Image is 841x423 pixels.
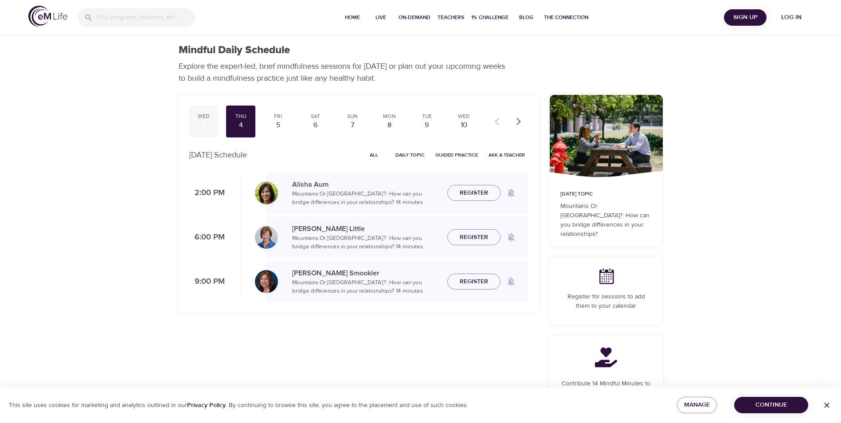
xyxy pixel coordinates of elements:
[193,113,215,120] div: Wed
[230,120,252,130] div: 4
[189,276,225,288] p: 9:00 PM
[267,113,289,120] div: Fri
[560,292,652,311] p: Register for sessions to add them to your calendar
[292,223,440,234] p: [PERSON_NAME] Little
[728,12,763,23] span: Sign Up
[230,113,252,120] div: Thu
[292,179,440,190] p: Alisha Aum
[447,229,501,246] button: Register
[189,149,247,161] p: [DATE] Schedule
[379,113,401,120] div: Mon
[471,13,509,22] span: 1% Challenge
[189,231,225,243] p: 6:00 PM
[544,13,588,22] span: The Connection
[684,399,710,411] span: Manage
[379,120,401,130] div: 8
[734,397,808,413] button: Continue
[416,120,438,130] div: 9
[292,190,440,207] p: Mountains Or [GEOGRAPHIC_DATA]?: How can you bridge differences in your relationships? · 14 minutes
[304,120,326,130] div: 6
[447,274,501,290] button: Register
[438,13,464,22] span: Teachers
[392,148,428,162] button: Daily Topic
[501,227,522,248] span: Remind me when a class goes live every Wednesday at 6:00 PM
[370,13,391,22] span: Live
[399,13,430,22] span: On-Demand
[677,397,717,413] button: Manage
[460,188,488,199] span: Register
[395,151,425,159] span: Daily Topic
[435,151,478,159] span: Guided Practice
[560,202,652,239] p: Mountains Or [GEOGRAPHIC_DATA]?: How can you bridge differences in your relationships?
[341,113,364,120] div: Sun
[255,270,278,293] img: Elaine_Smookler-min.jpg
[416,113,438,120] div: Tue
[489,151,525,159] span: Ask a Teacher
[770,9,813,26] button: Log in
[189,187,225,199] p: 2:00 PM
[516,13,537,22] span: Blog
[304,113,326,120] div: Sat
[97,8,195,27] input: Find programs, teachers, etc...
[341,120,364,130] div: 7
[179,60,511,84] p: Explore the expert-led, brief mindfulness sessions for [DATE] or plan out your upcoming weeks to ...
[292,268,440,278] p: [PERSON_NAME] Smookler
[255,181,278,204] img: Alisha%20Aum%208-9-21.jpg
[724,9,767,26] button: Sign Up
[741,399,801,411] span: Continue
[342,13,363,22] span: Home
[501,271,522,292] span: Remind me when a class goes live every Wednesday at 9:00 PM
[193,120,215,130] div: 3
[560,190,652,198] p: [DATE] Topic
[460,276,488,287] span: Register
[364,151,385,159] span: All
[255,226,278,249] img: Kerry_Little_Headshot_min.jpg
[292,278,440,296] p: Mountains Or [GEOGRAPHIC_DATA]?: How can you bridge differences in your relationships? · 14 minutes
[447,185,501,201] button: Register
[179,44,290,57] h1: Mindful Daily Schedule
[460,232,488,243] span: Register
[360,148,388,162] button: All
[453,113,475,120] div: Wed
[485,148,528,162] button: Ask a Teacher
[292,234,440,251] p: Mountains Or [GEOGRAPHIC_DATA]?: How can you bridge differences in your relationships? · 14 minutes
[774,12,809,23] span: Log in
[187,401,226,409] a: Privacy Policy
[28,6,67,27] img: logo
[267,120,289,130] div: 5
[501,182,522,204] span: Remind me when a class goes live every Wednesday at 2:00 PM
[432,148,481,162] button: Guided Practice
[453,120,475,130] div: 10
[560,379,652,407] p: Contribute 14 Mindful Minutes to a charity by joining a community and completing this program.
